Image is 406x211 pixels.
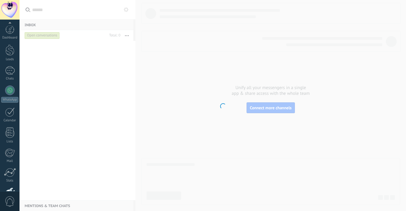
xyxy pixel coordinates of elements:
[1,140,19,144] div: Lists
[1,179,19,183] div: Stats
[1,57,19,61] div: Leads
[1,159,19,163] div: Mail
[1,36,19,40] div: Dashboard
[1,97,18,103] div: WhatsApp
[1,77,19,81] div: Chats
[1,119,19,123] div: Calendar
